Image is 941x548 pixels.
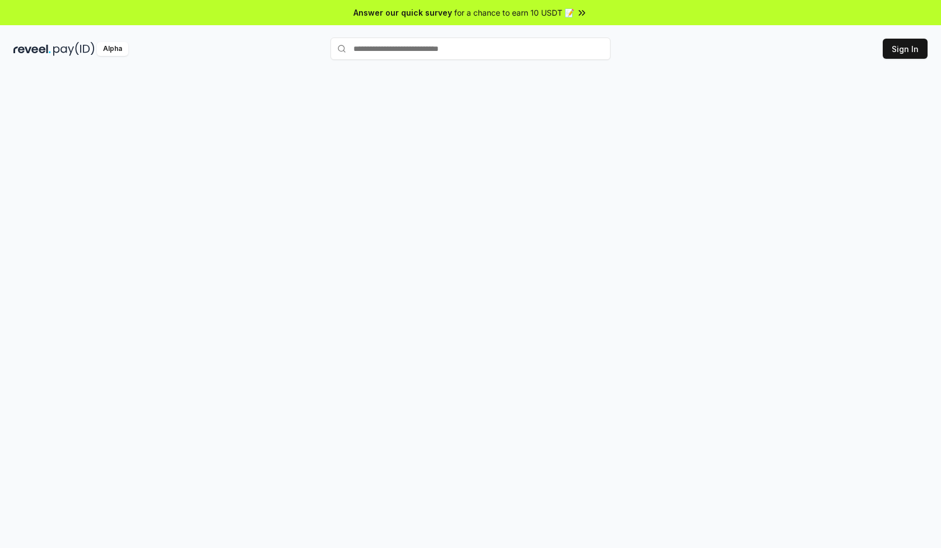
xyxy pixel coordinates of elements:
[454,7,574,18] span: for a chance to earn 10 USDT 📝
[883,39,928,59] button: Sign In
[97,42,128,56] div: Alpha
[13,42,51,56] img: reveel_dark
[53,42,95,56] img: pay_id
[353,7,452,18] span: Answer our quick survey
